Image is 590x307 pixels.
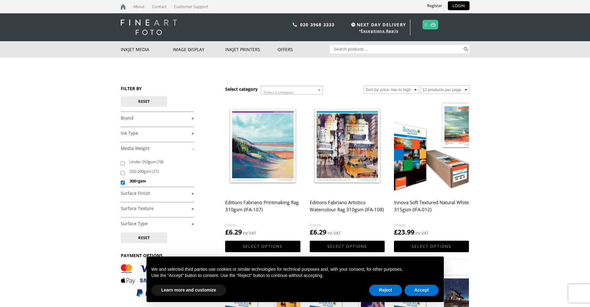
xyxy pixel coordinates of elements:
h4: Ink Type [121,127,194,139]
a: Select options for “Editions Fabriano Artistico Watercolour Rag 310gsm (IFA-108)” [310,241,385,252]
span: (18) [157,159,164,164]
a: Image Display [173,41,225,58]
a: + [121,130,194,136]
img: PAYMENT OPTIONS [121,263,183,297]
span: Select a category [264,90,293,95]
span: £ [310,228,313,236]
bdi: 6.29 [225,228,242,236]
h3: FILTER BY [121,86,194,91]
a: Editions Fabriano Printmaking Rag 310gsm (IFA-107) £6.29 [225,99,300,237]
a: Register [422,1,447,10]
a: + [121,115,194,121]
button: Reject [369,285,402,296]
img: Editions Fabriano Artistico Watercolour Rag 310gsm (IFA-108) [310,99,385,193]
span: £ [394,228,398,236]
h4: Surface Texture [121,202,194,214]
img: logo-white.svg [121,20,177,35]
img: Innova Soft Textured Natural White 315gsm (IFA-012) [394,99,469,193]
a: Select options for “Innova Soft Textured Natural White 315gsm (IFA-012)” [394,241,469,252]
label: 300+gsm [129,176,188,186]
h4: Surface Type [121,217,194,230]
img: Editions Fabriano Printmaking Rag 310gsm (IFA-107) [225,99,300,193]
input: Search products… [330,45,462,53]
a: Offers [278,41,330,58]
button: Reset [121,96,167,107]
h2: Innova Soft Textured Natural White 315gsm (IFA-012) [394,197,469,221]
a: Exceptions Apply [361,28,399,33]
a: + [121,191,194,196]
bdi: 23.99 [394,228,414,236]
h4: Media Weight [121,142,194,154]
a: LOGIN [448,1,470,10]
a: 0 [425,20,427,29]
label: Under 250gsm [129,157,188,167]
p: We and selected third parties use cookies or similar technologies for technical purposes and, wit... [151,266,439,273]
label: 250-299gsm [129,167,188,176]
button: Reset [121,232,167,243]
a: + [121,221,194,227]
img: phone.svg [293,23,297,27]
a: + [121,206,194,212]
h4: Brand [121,112,194,124]
button: Accept [404,285,439,296]
button: Search [462,45,470,53]
h2: Editions Fabriano Printmaking Rag 310gsm (IFA-107) [225,197,300,221]
h4: Surface Finish [121,187,194,199]
p: Use the “Accept” button to consent. Use the “Reject” button to continue without accepting. [151,273,439,279]
span: £ [225,228,229,236]
a: Editions Fabriano Artistico Watercolour Rag 310gsm (IFA-108) £6.29 [310,99,385,237]
h3: Select category [225,86,258,92]
h2: Editions Fabriano Artistico Watercolour Rag 310gsm (IFA-108) [310,197,385,221]
span: (21) [152,169,159,174]
a: - [121,146,194,151]
a: 020 3968 3333 [300,22,335,28]
h3: PAYMENT OPTIONS [121,252,194,258]
bdi: 6.29 [310,228,326,236]
img: time.svg [351,23,355,27]
span: NEXT DAY DELIVERY [350,21,406,28]
select: Shop order [364,86,419,94]
a: Inkjet Media [121,41,173,58]
a: Inkjet Printers [225,41,278,58]
button: Learn more and customize [151,285,226,296]
img: basket.svg [431,23,435,27]
a: Innova Soft Textured Natural White 315gsm (IFA-012) £23.99 [394,99,469,237]
a: Select options for “Editions Fabriano Printmaking Rag 310gsm (IFA-107)” [225,241,300,252]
